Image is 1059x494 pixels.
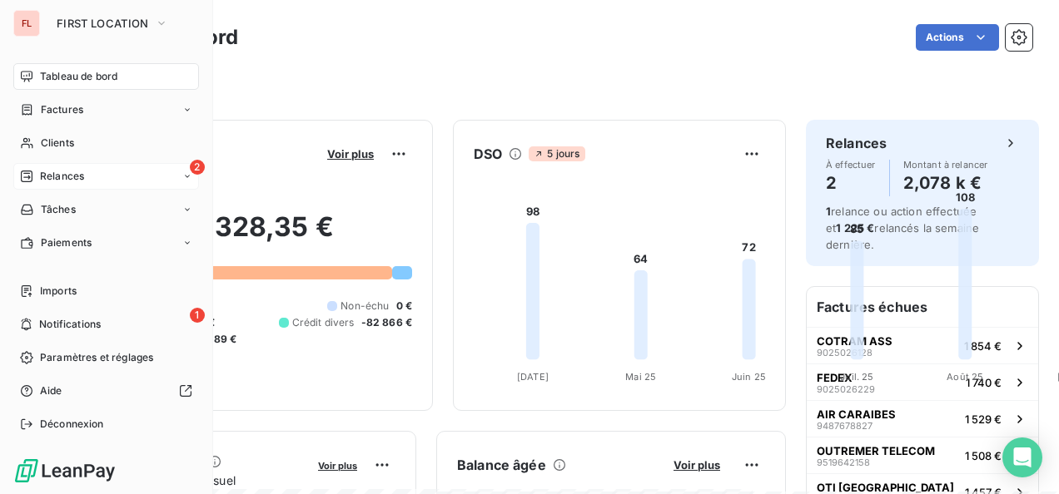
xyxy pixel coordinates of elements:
[41,235,92,250] span: Paiements
[965,449,1002,462] span: 1 508 €
[361,315,412,330] span: -82 866 €
[13,457,117,484] img: Logo LeanPay
[41,202,76,217] span: Tâches
[817,481,954,494] span: OTI [GEOGRAPHIC_DATA]
[529,146,584,161] span: 5 jours
[1002,437,1042,477] div: Open Intercom Messenger
[517,371,549,383] tspan: [DATE]
[817,421,873,431] span: 9487678827
[209,332,237,347] span: -89 €
[817,457,870,467] span: 9519642158
[57,17,148,30] span: FIRST LOCATION
[826,133,887,153] h6: Relances
[916,24,999,51] button: Actions
[322,146,379,161] button: Voir plus
[40,169,84,184] span: Relances
[292,315,355,330] span: Crédit divers
[817,408,896,421] span: AIR CARAIBES
[40,417,104,432] span: Déconnexion
[840,371,873,383] tspan: Juil. 25
[947,371,983,383] tspan: Août 25
[40,284,77,299] span: Imports
[40,350,153,365] span: Paramètres et réglages
[807,400,1038,437] button: AIR CARAIBES94876788271 529 €
[457,455,546,475] h6: Balance âgée
[625,371,656,383] tspan: Mai 25
[396,299,412,314] span: 0 €
[807,437,1038,473] button: OUTREMER TELECOM95196421581 508 €
[41,102,83,117] span: Factures
[41,136,74,151] span: Clients
[313,457,362,472] button: Voir plus
[826,160,876,170] span: À effectuer
[39,317,101,332] span: Notifications
[965,412,1002,426] span: 1 529 €
[40,69,117,84] span: Tableau de bord
[13,10,40,37] div: FL
[817,444,935,457] span: OUTREMER TELECOM
[674,458,720,472] span: Voir plus
[474,144,502,164] h6: DSO
[669,457,725,472] button: Voir plus
[327,147,374,161] span: Voir plus
[190,160,205,175] span: 2
[341,299,389,314] span: Non-échu
[94,210,412,260] h2: 66 328,35 €
[40,383,62,398] span: Aide
[318,460,357,472] span: Voir plus
[732,371,766,383] tspan: Juin 25
[13,378,199,404] a: Aide
[903,160,988,170] span: Montant à relancer
[190,308,205,323] span: 1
